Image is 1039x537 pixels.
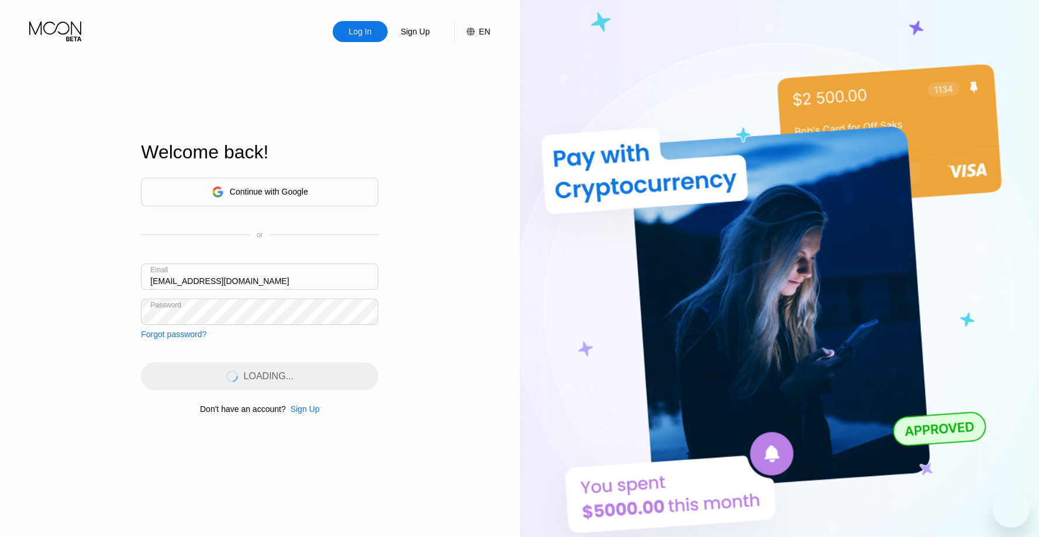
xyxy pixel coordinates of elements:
div: Sign Up [388,21,443,42]
div: Password [150,301,181,309]
div: or [257,231,263,239]
div: Log In [348,26,373,37]
div: Email [150,266,168,274]
div: Sign Up [291,404,320,414]
div: Don't have an account? [200,404,286,414]
div: Continue with Google [230,187,308,196]
div: Sign Up [286,404,320,414]
div: EN [454,21,490,42]
div: Welcome back! [141,141,378,163]
div: Continue with Google [141,178,378,206]
div: Forgot password? [141,330,206,339]
iframe: Button to launch messaging window [992,490,1030,528]
div: Log In [333,21,388,42]
div: EN [479,27,490,36]
div: Sign Up [399,26,431,37]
